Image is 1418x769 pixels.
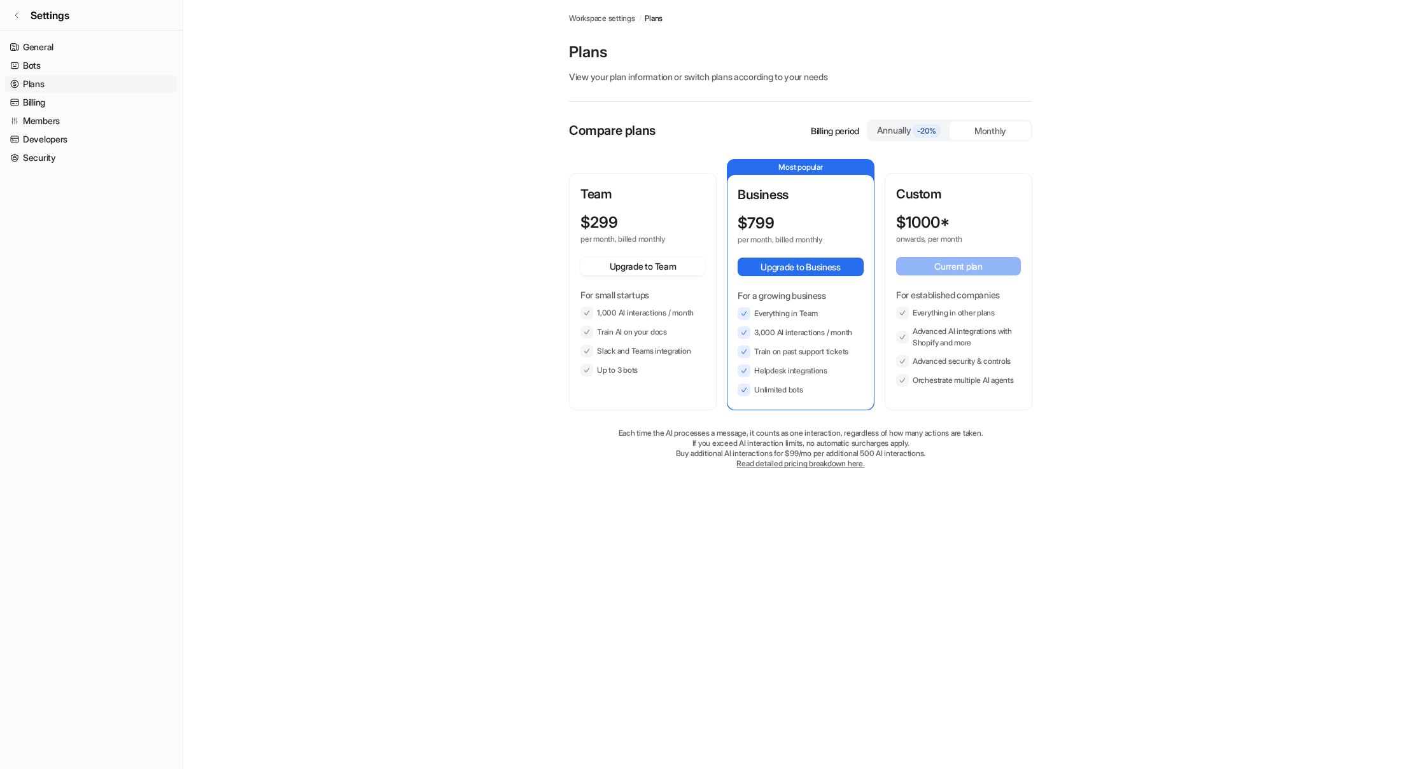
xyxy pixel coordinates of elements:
[580,184,705,204] p: Team
[5,38,178,56] a: General
[738,326,864,339] li: 3,000 AI interactions / month
[580,326,705,338] li: Train AI on your docs
[738,258,864,276] button: Upgrade to Business
[5,112,178,130] a: Members
[811,124,859,137] p: Billing period
[950,121,1031,140] div: Monthly
[896,374,1021,387] li: Orchestrate multiple AI agents
[569,438,1032,448] p: If you exceed AI interaction limits, no automatic surcharges apply.
[569,70,1032,83] p: View your plan information or switch plans according to your needs
[896,288,1021,301] p: For established companies
[569,13,635,24] a: Workspace settings
[913,125,941,137] span: -20%
[873,123,944,137] div: Annually
[569,121,656,140] p: Compare plans
[31,8,69,23] span: Settings
[896,326,1021,349] li: Advanced AI integrations with Shopify and more
[5,75,178,93] a: Plans
[896,214,950,232] p: $ 1000*
[5,149,178,167] a: Security
[5,57,178,74] a: Bots
[645,13,663,24] a: Plans
[569,448,1032,459] p: Buy additional AI interactions for $99/mo per additional 500 AI interactions.
[738,364,864,377] li: Helpdesk integrations
[580,214,618,232] p: $ 299
[580,257,705,275] button: Upgrade to Team
[896,307,1021,319] li: Everything in other plans
[5,94,178,111] a: Billing
[738,289,864,302] p: For a growing business
[580,364,705,377] li: Up to 3 bots
[639,13,642,24] span: /
[896,184,1021,204] p: Custom
[738,214,775,232] p: $ 799
[738,307,864,320] li: Everything in Team
[738,345,864,358] li: Train on past support tickets
[896,234,998,244] p: onwards, per month
[569,428,1032,438] p: Each time the AI processes a message, it counts as one interaction, regardless of how many action...
[738,235,841,245] p: per month, billed monthly
[896,355,1021,368] li: Advanced security & controls
[580,345,705,357] li: Slack and Teams integration
[5,130,178,148] a: Developers
[569,42,1032,62] p: Plans
[738,384,864,396] li: Unlimited bots
[738,185,864,204] p: Business
[580,234,682,244] p: per month, billed monthly
[727,160,874,175] p: Most popular
[580,288,705,301] p: For small startups
[580,307,705,319] li: 1,000 AI interactions / month
[736,459,864,468] a: Read detailed pricing breakdown here.
[896,257,1021,275] button: Current plan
